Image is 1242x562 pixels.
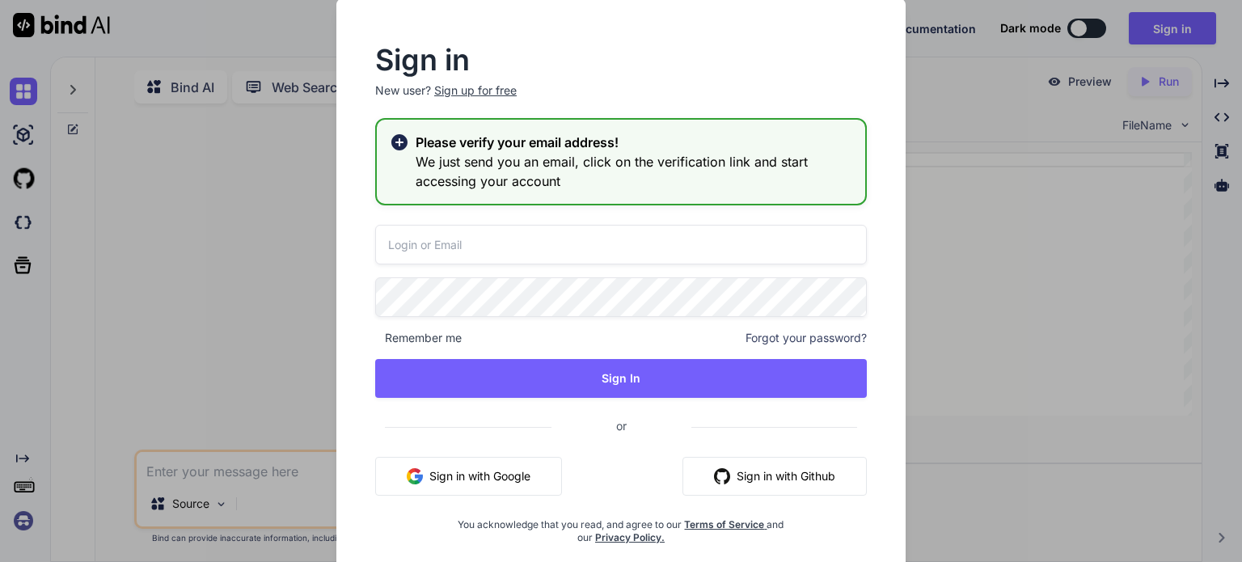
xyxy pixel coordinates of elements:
h3: We just send you an email, click on the verification link and start accessing your account [416,152,852,191]
img: google [407,468,423,484]
img: github [714,468,730,484]
button: Sign In [375,359,867,398]
h2: Sign in [375,47,867,73]
a: Terms of Service [684,518,767,530]
input: Login or Email [375,225,867,264]
a: Privacy Policy. [595,531,665,543]
p: New user? [375,82,867,118]
button: Sign in with Google [375,457,562,496]
h2: Please verify your email address! [416,133,852,152]
button: Sign in with Github [682,457,867,496]
div: You acknowledge that you read, and agree to our and our [457,509,784,544]
span: or [551,406,691,446]
span: Forgot your password? [746,330,867,346]
div: Sign up for free [434,82,517,99]
span: Remember me [375,330,462,346]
